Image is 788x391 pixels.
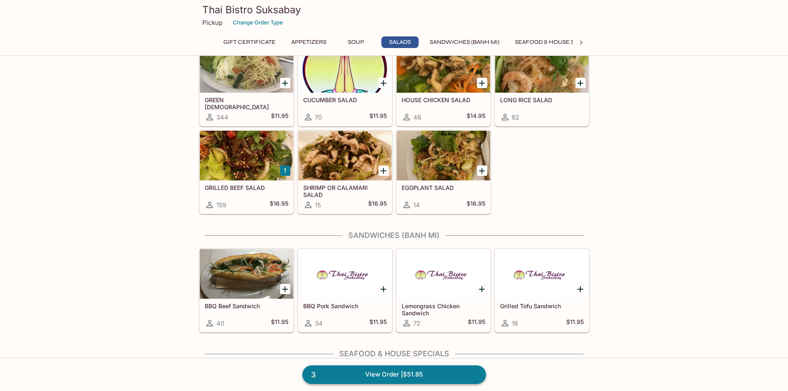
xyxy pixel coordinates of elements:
[298,131,392,180] div: SHRIMP OR CALAMARI SALAD
[298,43,392,126] a: CUCUMBER SALAD70$11.95
[280,166,290,176] button: Add GRILLED BEEF SALAD
[216,319,224,327] span: 40
[413,319,420,327] span: 72
[477,78,487,88] button: Add HOUSE CHICKEN SALAD
[205,96,288,110] h5: GREEN [DEMOGRAPHIC_DATA] SALAD (SOM TUM)
[468,318,485,328] h5: $11.95
[575,78,586,88] button: Add LONG RICE SALAD
[512,319,518,327] span: 16
[396,130,491,214] a: EGGPLANT SALAD14$16.95
[402,184,485,191] h5: EGGPLANT SALAD
[302,365,486,384] a: 3View Order |$51.85
[315,201,321,209] span: 15
[298,130,392,214] a: SHRIMP OR CALAMARI SALAD15$16.95
[477,166,487,176] button: Add EGGPLANT SALAD
[315,113,322,121] span: 70
[229,16,287,29] button: Change Order Type
[425,36,504,48] button: Sandwiches (Banh Mi)
[271,112,288,122] h5: $11.95
[402,302,485,316] h5: Lemongrass Chicken Sandwich
[397,249,490,299] div: Lemongrass Chicken Sandwich
[270,200,288,210] h5: $16.95
[495,43,589,93] div: LONG RICE SALAD
[566,318,584,328] h5: $11.95
[287,36,331,48] button: Appetizers
[298,43,392,93] div: CUCUMBER SALAD
[413,201,420,209] span: 14
[396,249,491,332] a: Lemongrass Chicken Sandwich72$11.95
[199,231,589,240] h4: Sandwiches (Banh Mi)
[396,43,491,126] a: HOUSE CHICKEN SALAD46$14.95
[402,96,485,103] h5: HOUSE CHICKEN SALAD
[397,43,490,93] div: HOUSE CHICKEN SALAD
[303,96,387,103] h5: CUCUMBER SALAD
[216,113,228,121] span: 344
[413,113,421,121] span: 46
[205,302,288,309] h5: BBQ Beef Sandwich
[368,200,387,210] h5: $16.95
[378,78,389,88] button: Add CUCUMBER SALAD
[306,369,321,381] span: 3
[271,318,288,328] h5: $11.95
[216,201,226,209] span: 159
[369,112,387,122] h5: $11.95
[298,249,392,332] a: BBQ Pork Sandwich34$11.95
[495,43,589,126] a: LONG RICE SALAD62
[500,96,584,103] h5: LONG RICE SALAD
[315,319,323,327] span: 34
[467,112,485,122] h5: $14.95
[280,78,290,88] button: Add GREEN PAPAYA SALAD (SOM TUM)
[378,284,389,294] button: Add BBQ Pork Sandwich
[512,113,519,121] span: 62
[200,131,293,180] div: GRILLED BEEF SALAD
[280,284,290,294] button: Add BBQ Beef Sandwich
[202,3,586,16] h3: Thai Bistro Suksabay
[477,284,487,294] button: Add Lemongrass Chicken Sandwich
[510,36,603,48] button: Seafood & House Specials
[397,131,490,180] div: EGGPLANT SALAD
[467,200,485,210] h5: $16.95
[199,249,294,332] a: BBQ Beef Sandwich40$11.95
[575,284,586,294] button: Add Grilled Tofu Sandwich
[500,302,584,309] h5: Grilled Tofu Sandwich
[200,249,293,299] div: BBQ Beef Sandwich
[219,36,280,48] button: Gift Certificate
[202,19,223,26] p: Pickup
[200,43,293,93] div: GREEN PAPAYA SALAD (SOM TUM)
[338,36,375,48] button: Soup
[495,249,589,332] a: Grilled Tofu Sandwich16$11.95
[298,249,392,299] div: BBQ Pork Sandwich
[199,349,589,358] h4: Seafood & House Specials
[369,318,387,328] h5: $11.95
[495,249,589,299] div: Grilled Tofu Sandwich
[381,36,419,48] button: Salads
[303,302,387,309] h5: BBQ Pork Sandwich
[199,43,294,126] a: GREEN [DEMOGRAPHIC_DATA] SALAD (SOM TUM)344$11.95
[378,166,389,176] button: Add SHRIMP OR CALAMARI SALAD
[205,184,288,191] h5: GRILLED BEEF SALAD
[303,184,387,198] h5: SHRIMP OR CALAMARI SALAD
[199,130,294,214] a: GRILLED BEEF SALAD159$16.95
